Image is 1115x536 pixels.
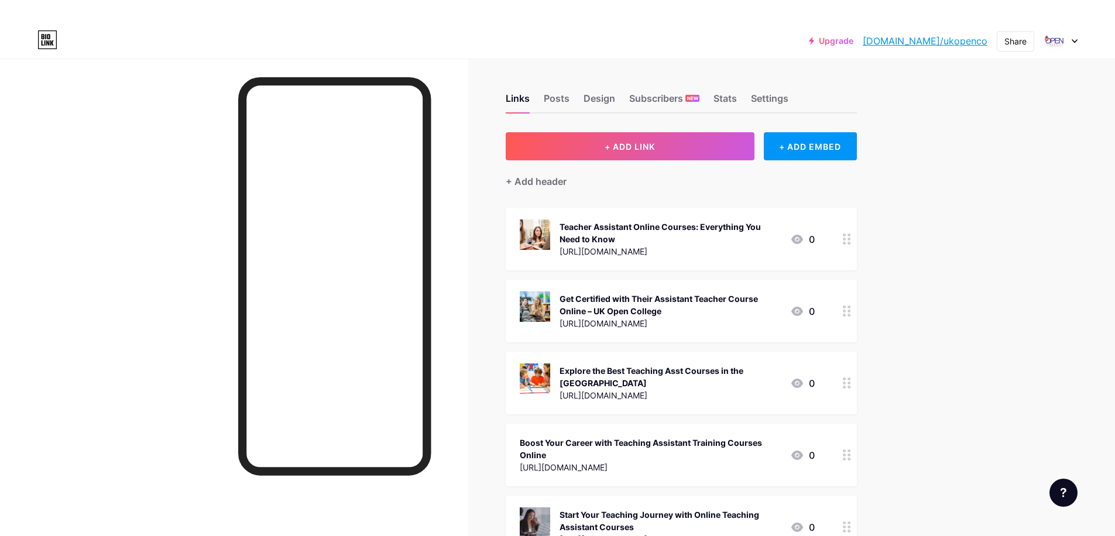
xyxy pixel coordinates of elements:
div: 0 [790,304,815,318]
div: Posts [544,91,569,112]
div: Links [506,91,530,112]
div: 0 [790,376,815,390]
div: + ADD EMBED [764,132,857,160]
div: Start Your Teaching Journey with Online Teaching Assistant Courses [560,508,781,533]
div: [URL][DOMAIN_NAME] [560,245,781,257]
img: Uk Open Collage [1043,30,1065,52]
img: Explore the Best Teaching Asst Courses in the UK [520,363,550,394]
img: Get Certified with Their Assistant Teacher Course Online – UK Open College [520,291,550,322]
div: Teacher Assistant Online Courses: Everything You Need to Know [560,221,781,245]
a: Upgrade [809,36,853,46]
a: [DOMAIN_NAME]/ukopenco [863,34,987,48]
div: Stats [713,91,737,112]
div: Get Certified with Their Assistant Teacher Course Online – UK Open College [560,293,781,317]
div: Design [584,91,615,112]
div: [URL][DOMAIN_NAME] [560,389,781,401]
img: Teacher Assistant Online Courses: Everything You Need to Know [520,219,550,250]
div: [URL][DOMAIN_NAME] [560,317,781,329]
div: Explore the Best Teaching Asst Courses in the [GEOGRAPHIC_DATA] [560,365,781,389]
div: 0 [790,520,815,534]
div: 0 [790,232,815,246]
div: Settings [751,91,788,112]
div: Share [1004,35,1027,47]
span: NEW [687,95,698,102]
div: Subscribers [629,91,699,112]
button: + ADD LINK [506,132,754,160]
div: + Add header [506,174,567,188]
div: [URL][DOMAIN_NAME] [520,461,781,473]
span: + ADD LINK [605,142,655,152]
div: 0 [790,448,815,462]
div: Boost Your Career with Teaching Assistant Training Courses Online [520,437,781,461]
